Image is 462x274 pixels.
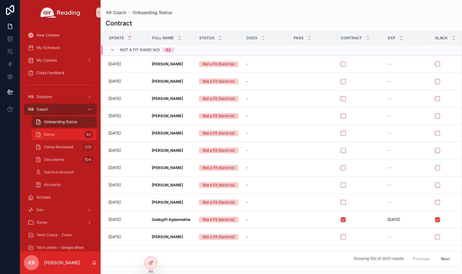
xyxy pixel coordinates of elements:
span: Schools [36,195,51,200]
a: [DATE] [108,96,144,101]
a: Not a Fit (hard no) [199,113,239,119]
div: Not a Fit (hard no) [203,234,234,240]
strong: [PERSON_NAME] [152,234,183,239]
div: Not a Fit (hard no) [203,200,234,205]
a: [PERSON_NAME] [152,148,191,153]
span: - [246,183,248,188]
a: - [246,96,286,101]
span: KR [28,259,35,266]
div: Not a Fit (hard no) [203,61,234,67]
a: [PERSON_NAME] [152,62,191,67]
a: [PERSON_NAME] [152,200,191,205]
a: -- [388,183,427,188]
a: Onboarding Status [31,116,97,128]
span: Docs [246,36,257,41]
div: 40 [84,131,93,138]
div: Not a Fit (hard no) [203,96,234,101]
strong: [PERSON_NAME] [152,148,183,153]
p: [DATE] [108,148,121,153]
a: - [246,234,286,239]
a: Inactive Account [31,167,97,178]
span: My Schedule [36,45,60,50]
span: Exp [388,36,395,41]
p: [PERSON_NAME] [44,260,80,266]
a: Demo [24,217,97,228]
a: [DATE] [108,148,144,153]
span: Contract [341,36,362,41]
a: -- [388,113,427,118]
a: Not a Fit (hard no) [199,217,239,222]
a: Sessions [24,91,97,102]
span: Full name [152,36,174,41]
span: Tech Check - Zoom [36,233,72,238]
a: [DATE] [108,217,144,222]
a: - [246,217,286,222]
span: - [246,62,248,67]
a: -- [388,234,427,239]
span: -- [388,79,391,84]
div: 223 [83,143,93,151]
a: Dev [24,204,97,216]
strong: [PERSON_NAME] [152,165,183,170]
span: Slack [435,36,448,41]
a: [PERSON_NAME] [152,113,191,118]
span: Onboarding Status [44,119,77,124]
span: -- [388,148,391,153]
div: scrollable content [20,25,101,251]
p: [DATE] [108,113,121,118]
span: - [246,165,248,170]
span: Update [109,36,124,41]
a: [PERSON_NAME] [152,96,191,101]
span: -- [388,62,391,67]
span: -- [388,113,391,118]
a: -- [388,165,427,170]
span: - [246,96,248,101]
a: New Classes [24,30,97,41]
strong: [PERSON_NAME] [152,200,183,205]
span: Demo [36,220,47,225]
div: Not a Fit (hard no) [203,165,234,171]
a: Godsgift Agbomekhe [152,217,191,222]
a: Not a Fit (hard no) [199,200,239,205]
a: Not a Fit (hard no) [199,61,239,67]
img: App logo [41,8,80,18]
a: Not a Fit (hard no) [199,130,239,136]
p: [DATE] [108,200,121,205]
a: Coach [106,9,126,16]
a: Accounts [31,179,97,190]
a: [DATE] [108,234,144,239]
a: - [246,148,286,153]
a: -- [388,62,427,67]
a: Tech Check - Zoom [24,229,97,241]
div: Not a Fit (hard no) [203,79,234,84]
div: Not a Fit (hard no) [203,217,234,222]
div: Not a Fit (hard no) [203,113,234,119]
span: - [246,131,248,136]
strong: [PERSON_NAME] [152,131,183,135]
p: [DATE] [108,62,121,67]
a: -- [388,148,427,153]
span: Sessions [36,94,52,99]
h1: Contract [106,19,132,28]
span: -- [388,200,391,205]
a: [DATE] [388,217,427,222]
div: 62 [166,47,171,52]
strong: [PERSON_NAME] [152,183,183,187]
span: Showing 100 of 2921 results [354,256,404,261]
a: [DATE] [108,62,144,67]
span: -- [388,96,391,101]
strong: Godsgift Agbomekhe [152,217,190,222]
a: Schools [24,192,97,203]
a: - [246,113,286,118]
span: Coach [36,107,48,112]
a: - [246,131,286,136]
a: [PERSON_NAME] [152,79,191,84]
a: Demo40 [31,129,97,140]
a: Not a Fit (hard no) [199,165,239,171]
span: - [246,79,248,84]
a: Not a Fit (hard no) [199,96,239,101]
p: [DATE] [108,131,121,136]
button: Next [437,254,454,264]
a: -- [388,200,427,205]
a: [PERSON_NAME] [152,131,191,136]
